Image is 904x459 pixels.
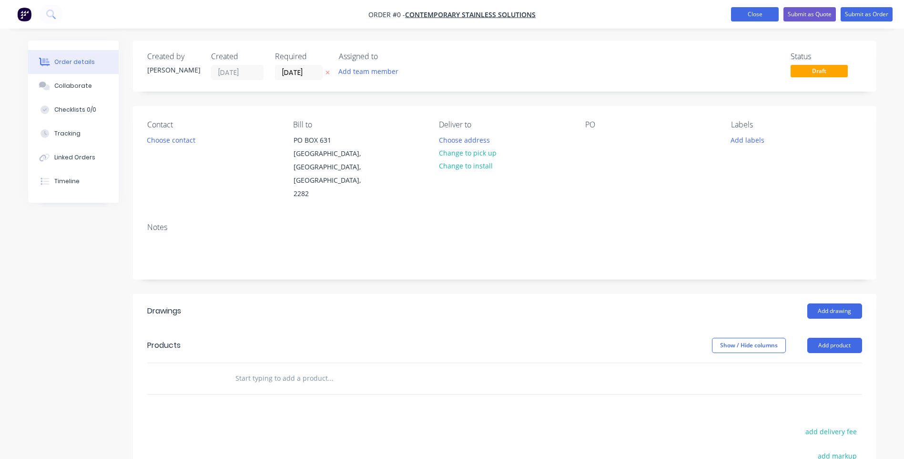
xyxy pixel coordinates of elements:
div: Collaborate [54,82,92,90]
div: PO BOX 631[GEOGRAPHIC_DATA], [GEOGRAPHIC_DATA], [GEOGRAPHIC_DATA], 2282 [285,133,381,201]
div: Checklists 0/0 [54,105,96,114]
button: Collaborate [28,74,119,98]
button: Add drawing [807,303,862,319]
div: Status [791,52,862,61]
button: Submit as Order [841,7,893,21]
button: Choose contact [142,133,200,146]
span: Draft [791,65,848,77]
div: PO [585,120,716,129]
button: Tracking [28,122,119,146]
button: Timeline [28,169,119,193]
div: PO BOX 631 [294,134,373,147]
input: Start typing to add a product... [235,369,426,388]
div: Required [275,52,327,61]
button: Show / Hide columns [712,338,786,353]
button: Add product [807,338,862,353]
span: Order #0 - [368,10,405,19]
button: Add labels [726,133,770,146]
button: Change to pick up [434,146,501,159]
div: Timeline [54,177,80,186]
div: [GEOGRAPHIC_DATA], [GEOGRAPHIC_DATA], [GEOGRAPHIC_DATA], 2282 [294,147,373,200]
div: Order details [54,58,95,66]
button: Add team member [333,65,403,78]
div: Drawings [147,305,181,317]
button: Linked Orders [28,146,119,169]
img: Factory [17,7,31,21]
a: CONTEMPORARY STAINLESS SOLUTIONS [405,10,536,19]
div: Created by [147,52,200,61]
div: Deliver to [439,120,569,129]
div: Created [211,52,264,61]
div: [PERSON_NAME] [147,65,200,75]
button: add delivery fee [801,425,862,438]
div: Products [147,340,181,351]
button: Add team member [339,65,404,78]
div: Tracking [54,129,81,138]
button: Choose address [434,133,495,146]
div: Notes [147,223,862,232]
div: Contact [147,120,278,129]
button: Close [731,7,779,21]
div: Bill to [293,120,424,129]
button: Change to install [434,159,498,172]
div: Labels [731,120,862,129]
div: Linked Orders [54,153,95,162]
button: Submit as Quote [783,7,836,21]
button: Order details [28,50,119,74]
button: Checklists 0/0 [28,98,119,122]
div: Assigned to [339,52,434,61]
